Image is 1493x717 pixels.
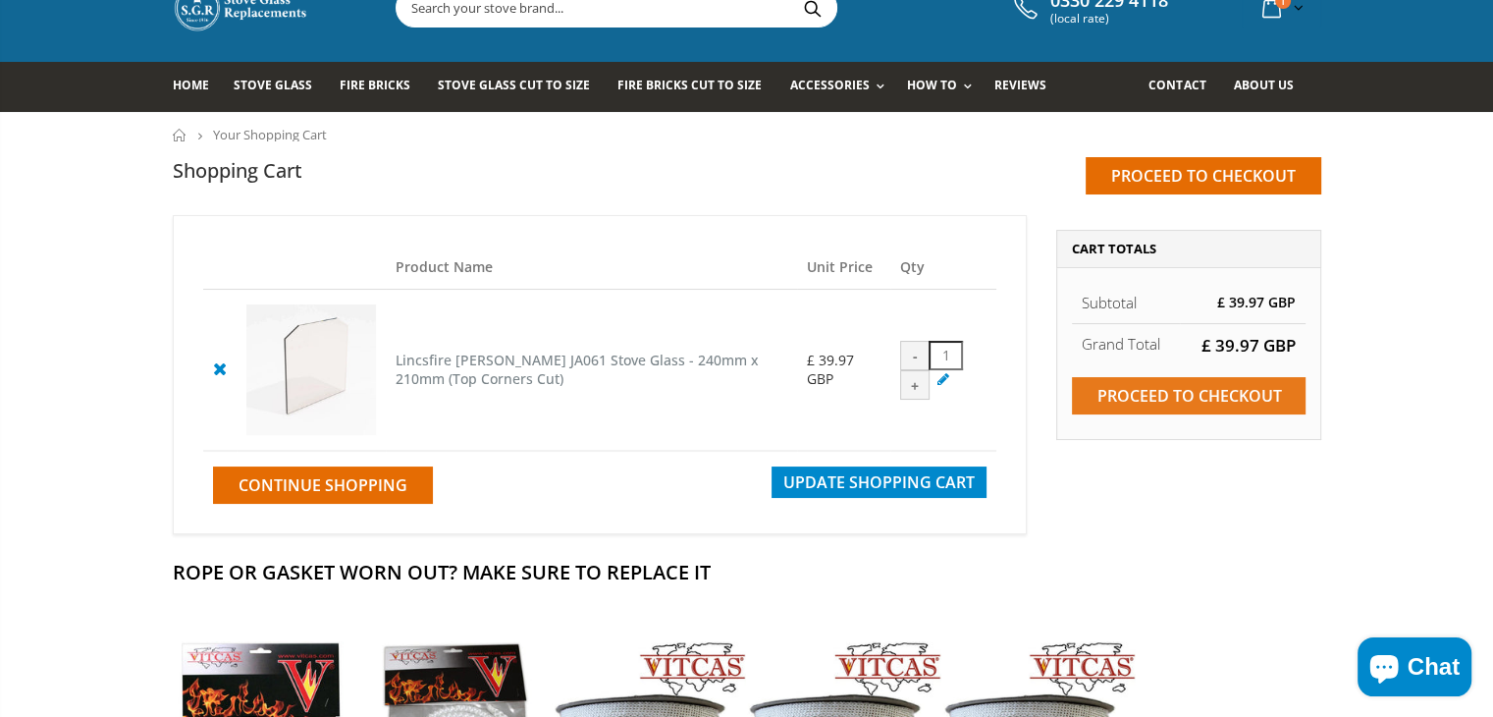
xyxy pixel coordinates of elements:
a: About us [1233,62,1307,112]
a: Reviews [994,62,1061,112]
span: Fire Bricks Cut To Size [617,77,762,93]
a: Stove Glass [234,62,327,112]
span: About us [1233,77,1293,93]
span: How To [907,77,957,93]
span: (local rate) [1050,12,1168,26]
span: Continue Shopping [239,474,407,496]
span: Contact [1148,77,1205,93]
a: Continue Shopping [213,467,433,504]
img: Lincsfire Ingham JA061 Stove Glass - 240mm x 210mm (Top Corners Cut) [246,304,376,434]
span: £ 39.97 GBP [1217,293,1296,311]
span: Reviews [994,77,1046,93]
span: Accessories [789,77,869,93]
strong: Grand Total [1082,334,1160,354]
span: Home [173,77,209,93]
span: £ 39.97 GBP [807,351,854,387]
th: Product Name [386,246,797,290]
div: - [900,341,930,370]
span: Your Shopping Cart [213,126,327,143]
span: Update Shopping Cart [783,471,975,493]
a: Lincsfire [PERSON_NAME] JA061 Stove Glass - 240mm x 210mm (Top Corners Cut) [396,351,759,388]
h2: Rope Or Gasket Worn Out? Make Sure To Replace It [173,559,1321,585]
a: Fire Bricks [340,62,425,112]
a: Home [173,129,187,141]
span: Cart Totals [1072,240,1156,257]
a: Stove Glass Cut To Size [438,62,605,112]
span: £ 39.97 GBP [1201,334,1296,357]
span: Stove Glass [234,77,312,93]
div: + [900,370,930,400]
inbox-online-store-chat: Shopify online store chat [1352,637,1477,701]
input: Proceed to checkout [1072,377,1306,414]
a: Home [173,62,224,112]
span: Subtotal [1082,293,1137,312]
th: Qty [890,246,995,290]
a: Contact [1148,62,1220,112]
h1: Shopping Cart [173,157,302,184]
a: Accessories [789,62,893,112]
button: Update Shopping Cart [772,467,986,498]
a: How To [907,62,982,112]
input: Proceed to checkout [1086,157,1321,194]
a: Fire Bricks Cut To Size [617,62,776,112]
th: Unit Price [797,246,890,290]
span: Stove Glass Cut To Size [438,77,590,93]
span: Fire Bricks [340,77,410,93]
